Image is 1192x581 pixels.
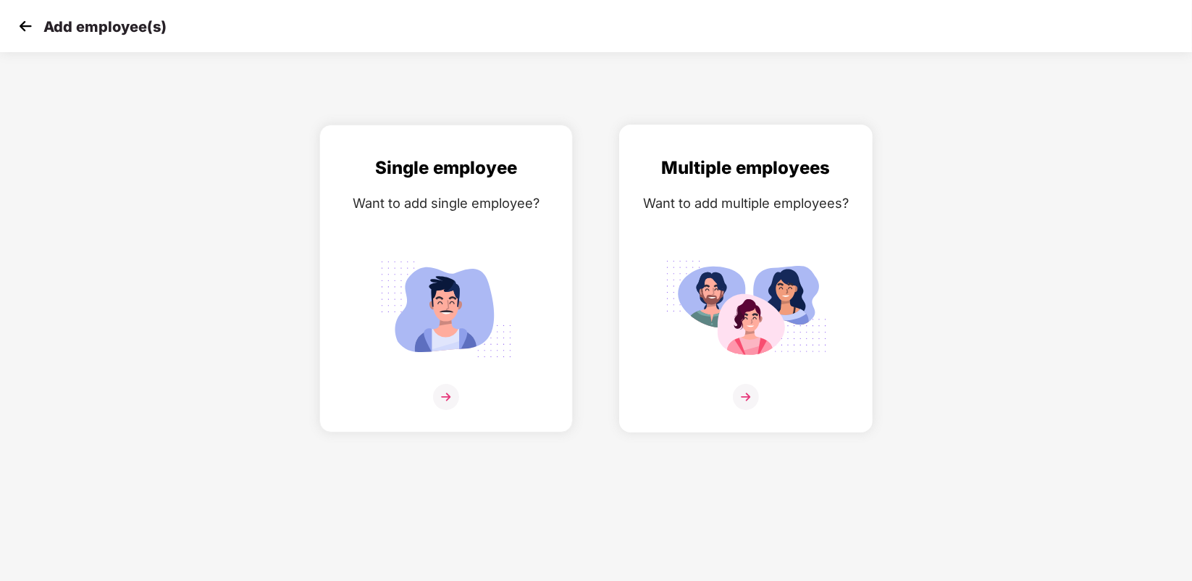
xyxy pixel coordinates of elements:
div: Multiple employees [634,154,857,182]
img: svg+xml;base64,PHN2ZyB4bWxucz0iaHR0cDovL3d3dy53My5vcmcvMjAwMC9zdmciIHdpZHRoPSIzNiIgaGVpZ2h0PSIzNi... [433,384,459,410]
div: Single employee [335,154,558,182]
img: svg+xml;base64,PHN2ZyB4bWxucz0iaHR0cDovL3d3dy53My5vcmcvMjAwMC9zdmciIGlkPSJNdWx0aXBsZV9lbXBsb3llZS... [665,253,827,366]
img: svg+xml;base64,PHN2ZyB4bWxucz0iaHR0cDovL3d3dy53My5vcmcvMjAwMC9zdmciIHdpZHRoPSIzNiIgaGVpZ2h0PSIzNi... [733,384,759,410]
img: svg+xml;base64,PHN2ZyB4bWxucz0iaHR0cDovL3d3dy53My5vcmcvMjAwMC9zdmciIHdpZHRoPSIzMCIgaGVpZ2h0PSIzMC... [14,15,36,37]
p: Add employee(s) [43,18,167,35]
div: Want to add single employee? [335,193,558,214]
div: Want to add multiple employees? [634,193,857,214]
img: svg+xml;base64,PHN2ZyB4bWxucz0iaHR0cDovL3d3dy53My5vcmcvMjAwMC9zdmciIGlkPSJTaW5nbGVfZW1wbG95ZWUiIH... [365,253,527,366]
